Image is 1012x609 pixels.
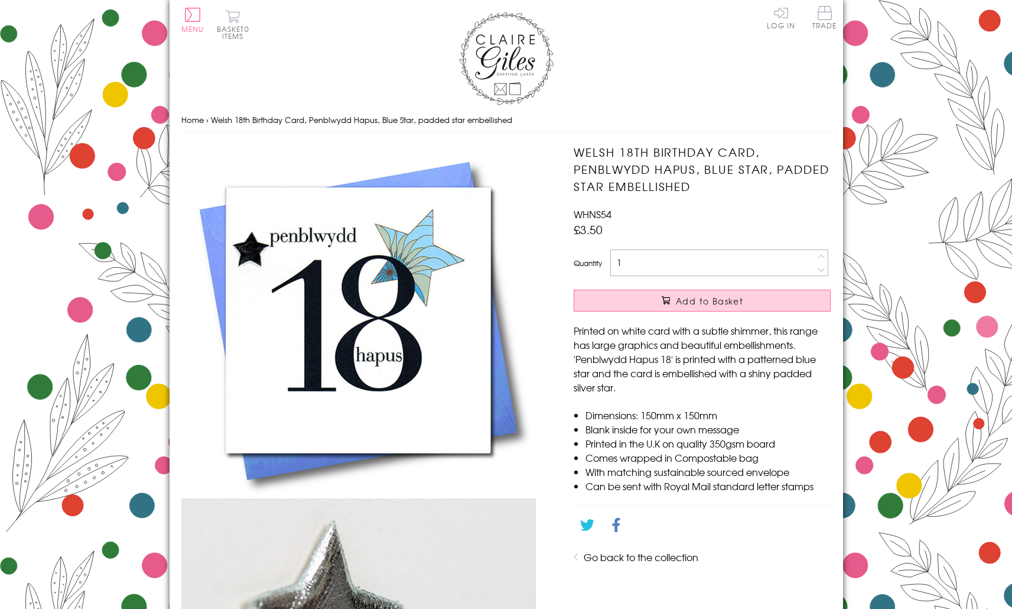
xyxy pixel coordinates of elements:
h1: Welsh 18th Birthday Card, Penblwydd Hapus, Blue Star, padded star embellished [574,144,831,195]
li: With matching sustainable sourced envelope [585,465,831,479]
span: 0 items [222,24,249,41]
a: Log In [767,6,795,29]
a: Home [181,114,204,125]
a: Go back to the collection [584,550,698,564]
span: Trade [812,6,837,29]
li: Can be sent with Royal Mail standard letter stamps [585,479,831,493]
li: Blank inside for your own message [585,422,831,436]
span: Welsh 18th Birthday Card, Penblwydd Hapus, Blue Star, padded star embellished [211,114,512,125]
img: Welsh 18th Birthday Card, Penblwydd Hapus, Blue Star, padded star embellished [181,144,536,498]
label: Quantity [574,258,602,268]
p: Printed on white card with a subtle shimmer, this range has large graphics and beautiful embellis... [574,323,831,394]
a: Trade [812,6,837,31]
button: Menu [181,8,204,33]
li: Comes wrapped in Compostable bag [585,451,831,465]
span: Add to Basket [676,295,743,307]
span: › [206,114,209,125]
span: Menu [181,24,204,34]
button: Add to Basket [574,290,831,312]
li: Dimensions: 150mm x 150mm [585,408,831,422]
span: £3.50 [574,221,603,238]
nav: breadcrumbs [181,108,831,132]
li: Printed in the U.K on quality 350gsm board [585,436,831,451]
span: WHNS54 [574,207,611,221]
img: Claire Giles Greetings Cards [459,12,554,105]
button: Basket0 items [217,9,249,40]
